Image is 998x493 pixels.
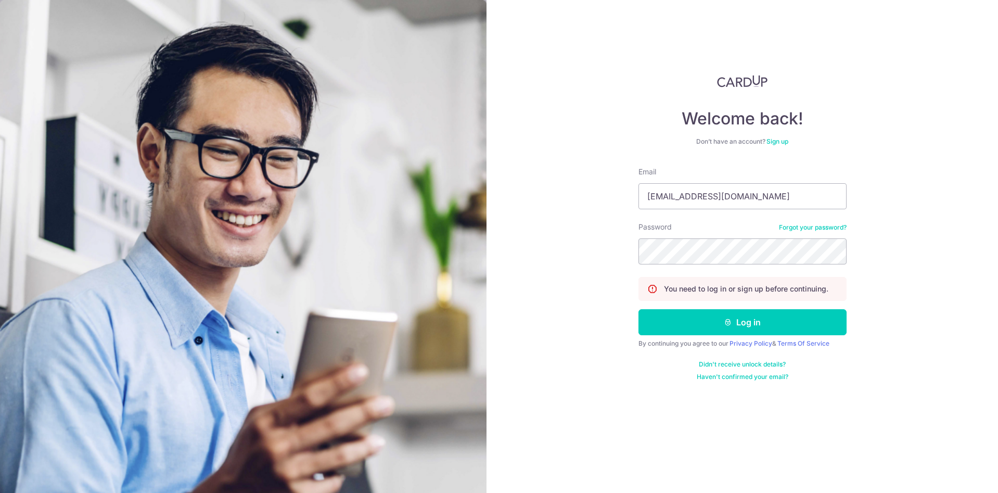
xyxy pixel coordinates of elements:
[664,284,828,294] p: You need to log in or sign up before continuing.
[717,75,768,87] img: CardUp Logo
[730,339,772,347] a: Privacy Policy
[638,339,847,348] div: By continuing you agree to our &
[699,360,786,369] a: Didn't receive unlock details?
[638,108,847,129] h4: Welcome back!
[766,137,788,145] a: Sign up
[779,223,847,232] a: Forgot your password?
[638,137,847,146] div: Don’t have an account?
[638,183,847,209] input: Enter your Email
[638,309,847,335] button: Log in
[638,222,672,232] label: Password
[777,339,829,347] a: Terms Of Service
[697,373,788,381] a: Haven't confirmed your email?
[638,167,656,177] label: Email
